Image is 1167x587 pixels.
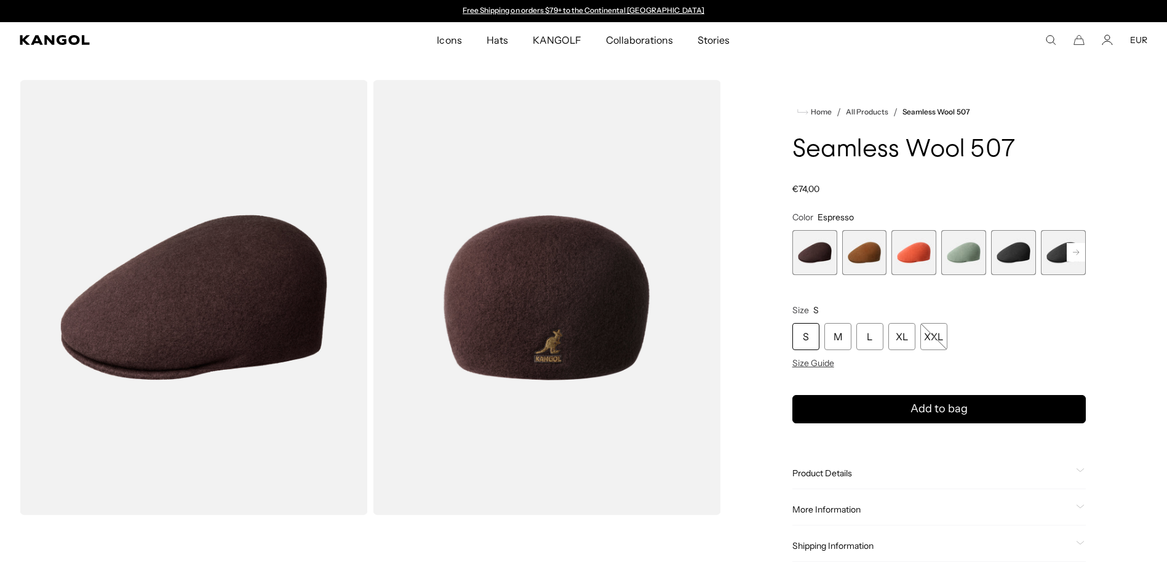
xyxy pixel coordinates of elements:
[792,468,1071,479] span: Product Details
[698,22,730,58] span: Stories
[1130,34,1147,46] button: EUR
[1102,34,1113,46] a: Account
[808,108,832,116] span: Home
[888,323,915,350] div: XL
[685,22,742,58] a: Stories
[424,22,474,58] a: Icons
[792,323,819,350] div: S
[792,230,837,275] div: 1 of 9
[891,230,936,275] label: Coral Flame
[856,323,883,350] div: L
[487,22,508,58] span: Hats
[792,395,1086,423] button: Add to bag
[941,230,986,275] label: Sage Green
[594,22,685,58] a: Collaborations
[842,230,887,275] div: 2 of 9
[818,212,854,223] span: Espresso
[20,35,290,45] a: Kangol
[832,105,841,119] li: /
[373,80,721,515] img: color-espresso
[842,230,887,275] label: Rustic Caramel
[1041,230,1086,275] label: Black
[991,230,1036,275] label: Black/Gold
[824,323,851,350] div: M
[792,540,1071,551] span: Shipping Information
[1045,34,1056,46] summary: Search here
[20,80,368,515] img: color-espresso
[463,6,704,15] a: Free Shipping on orders $79+ to the Continental [GEOGRAPHIC_DATA]
[792,212,813,223] span: Color
[1041,230,1086,275] div: 6 of 9
[991,230,1036,275] div: 5 of 9
[437,22,461,58] span: Icons
[792,183,819,194] span: €74,00
[792,357,834,369] span: Size Guide
[888,105,898,119] li: /
[533,22,581,58] span: KANGOLF
[474,22,520,58] a: Hats
[902,108,970,116] a: Seamless Wool 507
[606,22,673,58] span: Collaborations
[1073,34,1085,46] button: Cart
[813,305,819,316] span: S
[792,230,837,275] label: Espresso
[520,22,594,58] a: KANGOLF
[797,106,832,118] a: Home
[457,6,711,16] slideshow-component: Announcement bar
[846,108,888,116] a: All Products
[792,105,1086,119] nav: breadcrumbs
[792,504,1071,515] span: More Information
[792,137,1086,164] h1: Seamless Wool 507
[457,6,711,16] div: Announcement
[792,305,809,316] span: Size
[920,323,947,350] div: XXL
[910,401,968,417] span: Add to bag
[457,6,711,16] div: 1 of 2
[891,230,936,275] div: 3 of 9
[941,230,986,275] div: 4 of 9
